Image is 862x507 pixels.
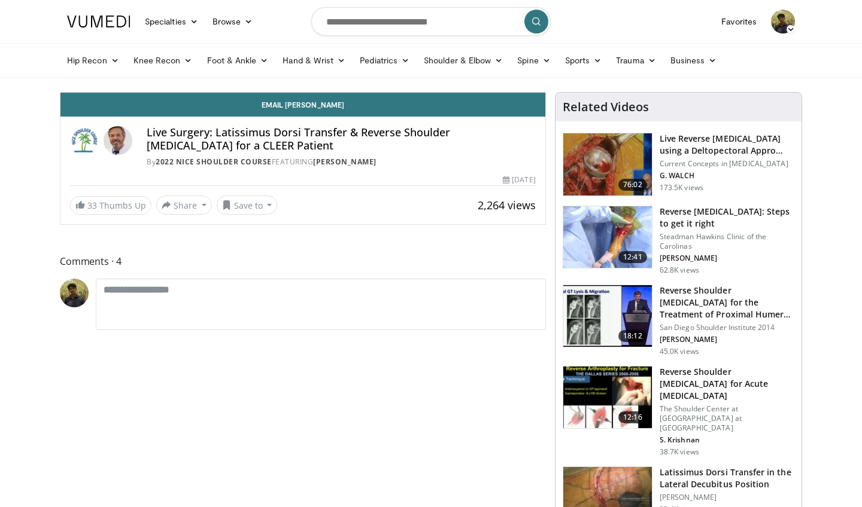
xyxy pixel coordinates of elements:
span: 18:12 [618,330,647,342]
div: [DATE] [503,175,535,185]
span: 33 [87,200,97,211]
a: Trauma [609,48,663,72]
a: Foot & Ankle [200,48,276,72]
a: Specialties [138,10,205,33]
p: 62.8K views [660,265,699,275]
h4: Live Surgery: Latissimus Dorsi Transfer & Reverse Shoulder [MEDICAL_DATA] for a CLEER Patient [147,126,536,152]
img: 2022 Nice Shoulder Course [70,126,99,155]
img: Avatar [771,10,795,33]
h4: Related Videos [563,100,649,114]
a: Hip Recon [60,48,126,72]
a: Spine [510,48,557,72]
h3: Reverse [MEDICAL_DATA]: Steps to get it right [660,206,794,230]
p: 173.5K views [660,183,703,193]
a: Business [663,48,724,72]
h3: Reverse Shoulder [MEDICAL_DATA] for Acute [MEDICAL_DATA] [660,366,794,402]
div: By FEATURING [147,157,536,167]
h3: Latissimus Dorsi Transfer in the Lateral Decubitus Position [660,466,794,490]
p: Steadman Hawkins Clinic of the Carolinas [660,232,794,251]
h3: Reverse Shoulder [MEDICAL_DATA] for the Treatment of Proximal Humeral … [660,285,794,320]
a: Pediatrics [353,48,417,72]
a: Sports [558,48,609,72]
span: Comments 4 [60,253,546,269]
p: The Shoulder Center at [GEOGRAPHIC_DATA] at [GEOGRAPHIC_DATA] [660,404,794,433]
img: 326034_0000_1.png.150x105_q85_crop-smart_upscale.jpg [563,206,652,268]
img: VuMedi Logo [67,16,130,28]
span: 12:16 [618,411,647,423]
a: 12:41 Reverse [MEDICAL_DATA]: Steps to get it right Steadman Hawkins Clinic of the Carolinas [PER... [563,206,794,275]
a: Hand & Wrist [275,48,353,72]
p: S. Krishnan [660,435,794,445]
a: Shoulder & Elbow [417,48,510,72]
img: Avatar [60,279,89,307]
img: 684033_3.png.150x105_q85_crop-smart_upscale.jpg [563,133,652,196]
p: [PERSON_NAME] [660,493,794,502]
a: Email [PERSON_NAME] [60,93,545,117]
p: San Diego Shoulder Institute 2014 [660,323,794,332]
span: 12:41 [618,251,647,263]
a: Browse [205,10,260,33]
a: 2022 Nice Shoulder Course [156,157,272,167]
a: Favorites [714,10,764,33]
p: [PERSON_NAME] [660,335,794,344]
button: Share [156,196,212,215]
p: 45.0K views [660,347,699,356]
p: Current Concepts in [MEDICAL_DATA] [660,159,794,169]
img: Q2xRg7exoPLTwO8X4xMDoxOjA4MTsiGN.150x105_q85_crop-smart_upscale.jpg [563,285,652,347]
img: butch_reverse_arthroplasty_3.png.150x105_q85_crop-smart_upscale.jpg [563,366,652,429]
a: 76:02 Live Reverse [MEDICAL_DATA] using a Deltopectoral Appro… Current Concepts in [MEDICAL_DATA]... [563,133,794,196]
a: Knee Recon [126,48,200,72]
p: 38.7K views [660,447,699,457]
a: [PERSON_NAME] [313,157,377,167]
button: Save to [217,196,278,215]
input: Search topics, interventions [311,7,551,36]
a: 12:16 Reverse Shoulder [MEDICAL_DATA] for Acute [MEDICAL_DATA] The Shoulder Center at [GEOGRAPHIC... [563,366,794,457]
img: Avatar [104,126,132,155]
span: 2,264 views [478,198,536,212]
p: [PERSON_NAME] [660,253,794,263]
p: G. WALCH [660,171,794,181]
h3: Live Reverse [MEDICAL_DATA] using a Deltopectoral Appro… [660,133,794,157]
a: 18:12 Reverse Shoulder [MEDICAL_DATA] for the Treatment of Proximal Humeral … San Diego Shoulder ... [563,285,794,356]
span: 76:02 [618,179,647,191]
a: 33 Thumbs Up [70,196,151,215]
